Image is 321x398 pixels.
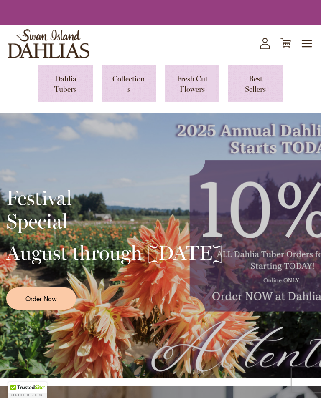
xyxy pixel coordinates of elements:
[25,294,57,303] span: Order Now
[6,186,223,233] h2: Festival Special
[6,241,223,264] h2: August through [DATE]
[6,287,76,310] a: Order Now
[8,382,47,398] div: TrustedSite Certified
[8,29,89,58] a: store logo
